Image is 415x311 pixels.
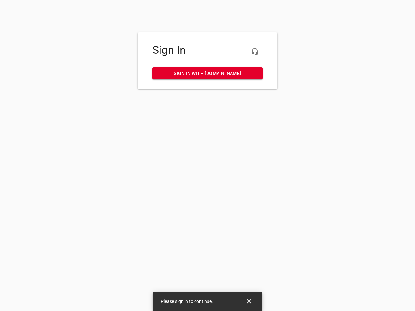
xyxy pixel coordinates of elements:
[241,294,257,309] button: Close
[152,44,263,57] h4: Sign In
[158,69,257,77] span: Sign in with [DOMAIN_NAME]
[247,44,263,59] button: Live Chat
[161,299,213,304] span: Please sign in to continue.
[152,67,263,79] a: Sign in with [DOMAIN_NAME]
